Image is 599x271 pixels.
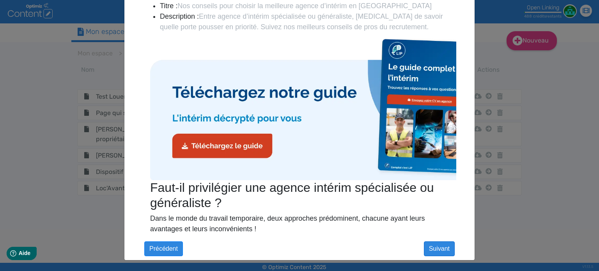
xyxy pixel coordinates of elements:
img: Guide complet de l'intérim [150,36,504,180]
p: Dans le monde du travail temporaire, deux approches prédominent, chacune ayant leurs avantages et... [150,213,450,234]
h2: Faut-il privilégier une agence intérim spécialisée ou généraliste ? [150,180,450,210]
b: Nos conseils pour choisir la meilleure agence d’intérim en [GEOGRAPHIC_DATA] [177,2,432,10]
button: Suivant [424,241,455,256]
span: Aide [40,6,51,12]
div: Table des matières Gérer le consentement LoremipsumdOlorsitametConsecte adipisC’elits do ei tempo... [144,39,456,234]
li: Titre : [160,1,455,11]
b: Entre agence d’intérim spécialisée ou généraliste, [MEDICAL_DATA] de savoir quelle porte pousser ... [160,12,443,31]
li: Description : [160,11,455,32]
button: Précédent [144,241,183,256]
